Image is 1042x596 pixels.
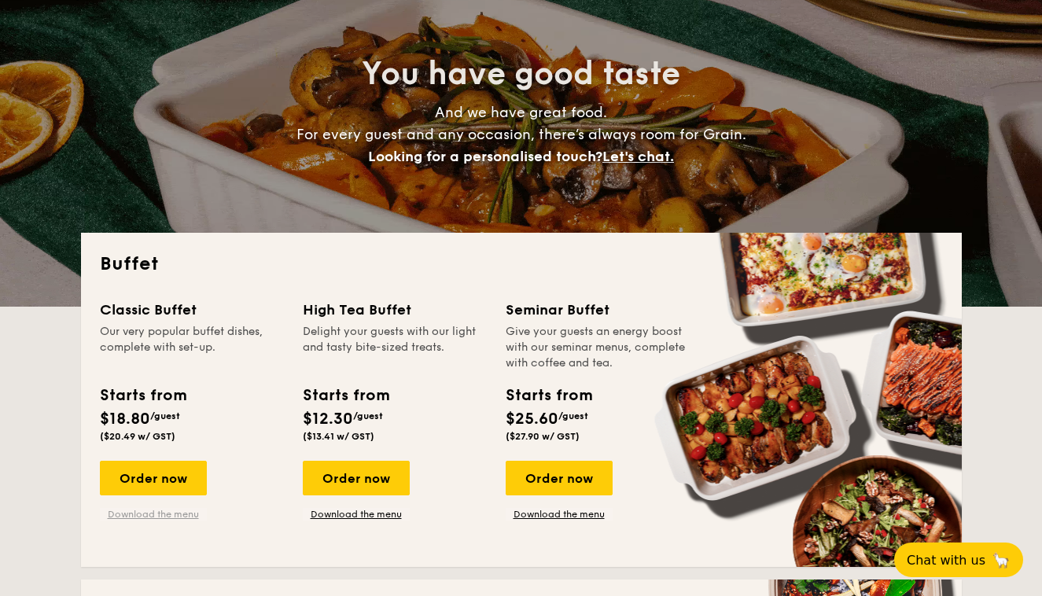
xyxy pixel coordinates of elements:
[150,410,180,421] span: /guest
[100,324,284,371] div: Our very popular buffet dishes, complete with set-up.
[992,551,1011,569] span: 🦙
[506,410,558,429] span: $25.60
[362,55,680,93] span: You have good taste
[894,543,1023,577] button: Chat with us🦙
[303,410,353,429] span: $12.30
[907,553,985,568] span: Chat with us
[303,324,487,371] div: Delight your guests with our light and tasty bite-sized treats.
[303,384,388,407] div: Starts from
[100,410,150,429] span: $18.80
[100,384,186,407] div: Starts from
[506,299,690,321] div: Seminar Buffet
[100,461,207,495] div: Order now
[353,410,383,421] span: /guest
[506,324,690,371] div: Give your guests an energy boost with our seminar menus, complete with coffee and tea.
[558,410,588,421] span: /guest
[296,104,746,165] span: And we have great food. For every guest and any occasion, there’s always room for Grain.
[506,508,613,521] a: Download the menu
[100,508,207,521] a: Download the menu
[506,384,591,407] div: Starts from
[506,461,613,495] div: Order now
[303,508,410,521] a: Download the menu
[100,299,284,321] div: Classic Buffet
[303,299,487,321] div: High Tea Buffet
[303,461,410,495] div: Order now
[100,431,175,442] span: ($20.49 w/ GST)
[602,148,674,165] span: Let's chat.
[100,252,943,277] h2: Buffet
[303,431,374,442] span: ($13.41 w/ GST)
[368,148,602,165] span: Looking for a personalised touch?
[506,431,580,442] span: ($27.90 w/ GST)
